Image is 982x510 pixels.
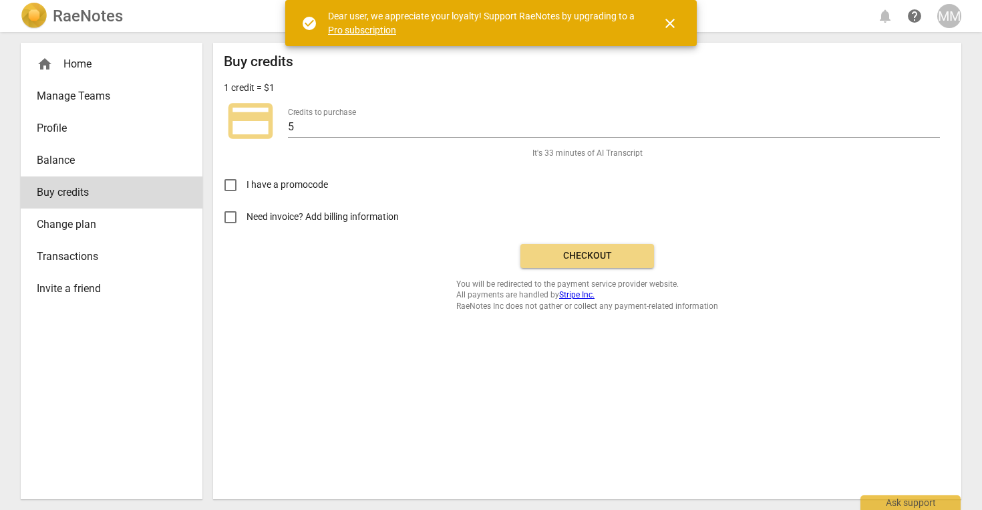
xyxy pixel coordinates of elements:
a: Manage Teams [21,80,202,112]
h2: Buy credits [224,53,293,70]
button: MM [937,4,961,28]
span: Manage Teams [37,88,176,104]
span: Invite a friend [37,281,176,297]
span: Transactions [37,249,176,265]
span: home [37,56,53,72]
h2: RaeNotes [53,7,123,25]
a: Change plan [21,209,202,241]
a: Pro subscription [328,25,396,35]
a: Transactions [21,241,202,273]
span: Change plan [37,217,176,233]
span: Need invoice? Add billing information [247,210,401,224]
span: Buy credits [37,184,176,201]
div: Ask support [860,495,961,510]
a: Stripe Inc. [559,290,595,299]
span: It's 33 minutes of AI Transcript [532,148,643,159]
span: help [907,8,923,24]
div: Dear user, we appreciate your loyalty! Support RaeNotes by upgrading to a [328,9,638,37]
p: 1 credit = $1 [224,81,275,95]
button: Close [654,7,686,39]
a: Help [903,4,927,28]
a: Balance [21,144,202,176]
span: check_circle [301,15,317,31]
div: Home [21,48,202,80]
span: I have a promocode [247,178,328,192]
span: Profile [37,120,176,136]
span: Checkout [531,249,643,263]
span: You will be redirected to the payment service provider website. All payments are handled by RaeNo... [456,279,718,312]
img: Logo [21,3,47,29]
a: LogoRaeNotes [21,3,123,29]
button: Checkout [520,244,654,268]
label: Credits to purchase [288,108,356,116]
a: Buy credits [21,176,202,209]
span: close [662,15,678,31]
span: Balance [37,152,176,168]
a: Invite a friend [21,273,202,305]
div: Home [37,56,176,72]
a: Profile [21,112,202,144]
span: credit_card [224,94,277,148]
